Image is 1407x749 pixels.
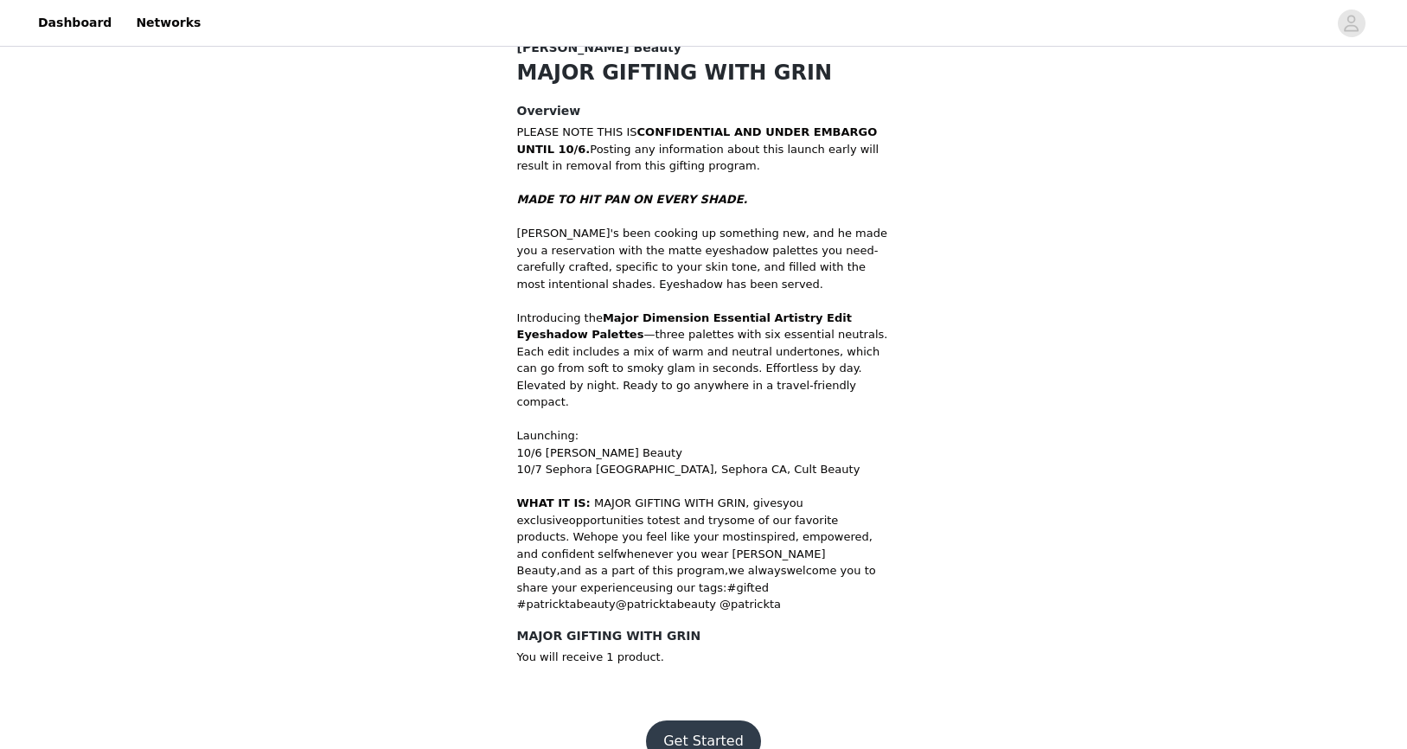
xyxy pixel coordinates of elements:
[727,581,737,594] span: #
[517,102,891,120] h4: Overview
[569,514,659,527] span: opportunities to
[573,530,584,543] span: W
[517,564,876,594] span: welcome you to share your ex
[541,547,617,560] span: confident self
[517,57,891,88] h1: MAJOR GIFTING WITH GRIN
[517,649,891,666] p: You will receive 1 product.
[125,3,211,42] a: Networks
[753,496,783,509] span: gives
[725,564,728,577] span: ,
[517,445,891,478] p: 10/6 [PERSON_NAME] Beauty 10/7 Sephora [GEOGRAPHIC_DATA], Sephora CA, Cult Beauty
[591,530,751,543] span: hope you feel like your most
[594,496,745,509] span: MAJOR GIFTING WITH GRIN
[517,598,527,611] span: #
[517,530,873,560] span: inspired, empowered, and
[517,124,891,175] p: PLEASE NOTE THIS IS Posting any information about this launch early will result in removal from t...
[728,564,786,577] span: we always
[517,514,569,527] span: exclusive
[517,547,826,578] span: whenever you wear [PERSON_NAME] Beauty,
[517,427,891,445] p: Launching:
[517,225,891,292] p: [PERSON_NAME]'s been cooking up something new, and he made you a reservation with the matte eyesh...
[745,496,749,509] span: ,
[723,581,726,594] span: :
[517,125,878,156] strong: CONFIDENTIAL AND UNDER EMBARGO UNTIL 10/6.
[517,627,891,645] h4: MAJOR GIFTING WITH GRIN
[717,581,723,594] span: s
[517,193,748,206] strong: MADE TO HIT PAN ON EVERY SHADE.
[584,530,591,543] span: e
[517,496,591,509] strong: WHAT IT IS:
[616,598,716,611] span: @patricktabeauty
[560,564,581,577] span: and
[643,581,717,594] span: using our tag
[28,3,122,42] a: Dashboard
[517,581,789,611] span: perience
[566,530,569,543] span: .
[719,598,781,611] span: @patrickta
[783,496,803,509] span: you
[517,311,852,342] strong: Major Dimension Essential Artistry Edit Eyeshadow Palettes
[526,598,615,611] span: patricktabeauty
[1343,10,1359,37] div: avatar
[517,310,891,411] p: Introducing the —three palettes with six essential neutrals. Each edit includes a mix of warm and...
[517,39,681,57] span: [PERSON_NAME] Beauty
[585,564,725,577] span: as a part of this program
[658,514,724,527] span: test and try
[736,581,769,594] span: gifted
